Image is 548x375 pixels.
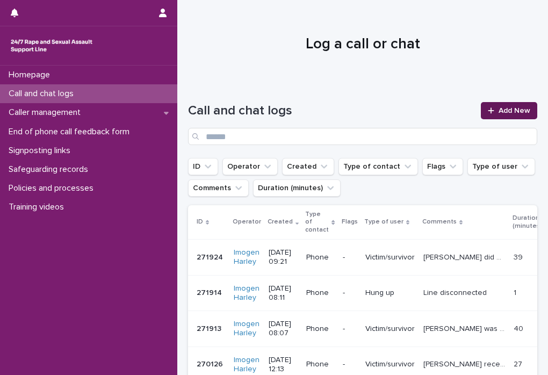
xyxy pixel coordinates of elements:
[234,320,260,338] a: Imogen Harley
[4,107,89,118] p: Caller management
[499,107,530,114] span: Add New
[514,286,518,298] p: 1
[4,89,82,99] p: Call and chat logs
[197,251,225,262] p: 271924
[197,322,223,334] p: 271913
[343,324,357,334] p: -
[234,248,260,266] a: Imogen Harley
[268,216,293,228] p: Created
[338,158,418,175] button: Type of contact
[4,146,79,156] p: Signposting links
[514,322,525,334] p: 40
[306,360,334,369] p: Phone
[364,216,403,228] p: Type of user
[514,251,525,262] p: 39
[197,216,203,228] p: ID
[514,358,524,369] p: 27
[365,324,415,334] p: Victim/survivor
[282,158,334,175] button: Created
[422,216,457,228] p: Comments
[306,289,334,298] p: Phone
[365,360,415,369] p: Victim/survivor
[365,253,415,262] p: Victim/survivor
[343,289,357,298] p: -
[197,358,225,369] p: 270126
[269,356,298,374] p: [DATE] 12:13
[9,35,95,56] img: rhQMoQhaT3yELyF149Cw
[234,356,260,374] a: Imogen Harley
[342,216,358,228] p: Flags
[222,158,278,175] button: Operator
[305,208,329,236] p: Type of contact
[188,128,537,145] input: Search
[467,158,535,175] button: Type of user
[4,202,73,212] p: Training videos
[481,102,537,119] a: Add New
[423,358,507,369] p: Michelle recently discovered she was abused as a child, as well as being drugged and raped as an ...
[4,164,97,175] p: Safeguarding records
[306,324,334,334] p: Phone
[188,179,249,197] button: Comments
[513,212,542,232] p: Duration (minutes)
[4,70,59,80] p: Homepage
[4,127,138,137] p: End of phone call feedback form
[365,289,415,298] p: Hung up
[269,320,298,338] p: [DATE] 08:07
[306,253,334,262] p: Phone
[234,284,260,302] a: Imogen Harley
[188,158,218,175] button: ID
[188,103,474,119] h1: Call and chat logs
[423,286,489,298] p: Line disconnected
[233,216,261,228] p: Operator
[423,251,507,262] p: Caller did not want to share her name. She disclosed that she was raped multiple times last night...
[343,253,357,262] p: -
[422,158,463,175] button: Flags
[269,284,298,302] p: [DATE] 08:11
[269,248,298,266] p: [DATE] 09:21
[197,286,224,298] p: 271914
[423,322,507,334] p: Michelle was abused as a child and raped multiple times in her life. She is currently experiencin...
[188,35,537,54] h1: Log a call or chat
[343,360,357,369] p: -
[253,179,341,197] button: Duration (minutes)
[4,183,102,193] p: Policies and processes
